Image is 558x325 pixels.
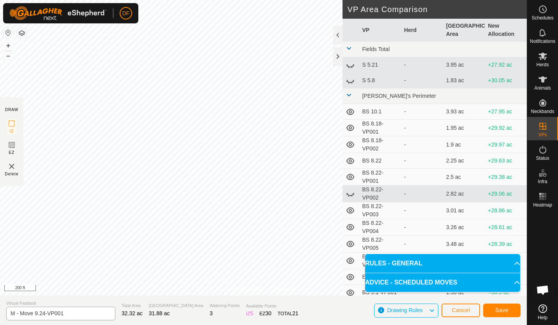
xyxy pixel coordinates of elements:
span: 21 [292,310,298,316]
div: Open chat [531,278,554,302]
span: 5 [250,310,253,316]
div: - [404,173,440,181]
td: 1.9 ac [443,136,485,153]
td: BS 8.22-VP005 [359,236,401,253]
td: +30.05 ac [485,73,527,88]
span: Neckbands [531,109,554,114]
td: 2.5 ac [443,169,485,185]
p-accordion-header: RULES - GENERAL [365,254,520,273]
img: Gallagher Logo [9,6,107,20]
span: [PERSON_NAME]'s Perimeter [362,93,436,99]
button: Reset Map [4,28,13,37]
td: 3.26 ac [443,219,485,236]
span: [GEOGRAPHIC_DATA] Area [149,302,203,309]
td: BS 9.1-VP001 [359,285,401,300]
button: + [4,41,13,50]
span: Delete [5,171,19,177]
div: - [404,240,440,248]
td: 1.95 ac [443,120,485,136]
div: - [404,207,440,215]
span: Animals [534,86,551,90]
th: New Allocation [485,19,527,42]
span: Watering Points [210,302,240,309]
button: Save [483,304,521,317]
div: TOTAL [278,309,298,318]
span: Drawing Rules [387,307,422,313]
div: EZ [260,309,272,318]
h2: VP Area Comparison [347,5,527,14]
div: - [404,76,440,85]
span: VPs [538,132,547,137]
td: BS 8.22 [359,153,401,169]
span: Total Area [122,302,143,309]
td: BS 8.22-VP006 [359,253,401,269]
span: Heatmap [533,203,552,207]
span: DF [122,9,130,18]
img: VP [7,162,16,171]
div: - [404,157,440,165]
td: S 5.21 [359,57,401,73]
span: RULES - GENERAL [365,259,422,268]
td: BS 8.22-VP003 [359,202,401,219]
span: Status [536,156,549,161]
td: 3.93 ac [443,104,485,120]
div: - [404,141,440,149]
div: - [404,223,440,231]
span: Fields Total [362,46,390,52]
div: - [404,108,440,116]
td: +29.38 ac [485,169,527,185]
span: Schedules [532,16,553,20]
td: +29.97 ac [485,136,527,153]
span: IZ [10,128,14,134]
td: BS 10.1 [359,104,401,120]
span: Infra [538,179,547,184]
td: BS 8.18-VP002 [359,136,401,153]
td: +29.92 ac [485,120,527,136]
span: ADVICE - SCHEDULED MOVES [365,278,457,287]
button: Cancel [441,304,480,317]
div: - [404,190,440,198]
span: Herds [536,62,549,67]
a: Contact Us [271,285,294,292]
span: Virtual Paddock [6,300,115,307]
td: BS 8.22-VP002 [359,185,401,202]
div: - [404,61,440,69]
td: +27.92 ac [485,57,527,73]
div: - [404,124,440,132]
td: +29.06 ac [485,185,527,202]
td: +27.95 ac [485,104,527,120]
td: 2.82 ac [443,185,485,202]
td: 3.73 ac [443,253,485,269]
td: +28.15 ac [485,253,527,269]
button: – [4,51,13,60]
span: Available Points [246,303,298,309]
th: Herd [401,19,443,42]
a: Privacy Policy [233,285,262,292]
span: EZ [9,150,15,155]
span: Cancel [452,307,470,313]
td: BS 8.22-VP004 [359,219,401,236]
td: BS 8.18-VP001 [359,120,401,136]
td: 3.95 ac [443,57,485,73]
td: +29.63 ac [485,153,527,169]
span: Notifications [530,39,555,44]
td: 3.01 ac [443,202,485,219]
td: 2.25 ac [443,153,485,169]
td: S 5.8 [359,73,401,88]
span: 3 [210,310,213,316]
div: IZ [246,309,253,318]
p-accordion-header: ADVICE - SCHEDULED MOVES [365,273,520,292]
div: DRAW [5,107,18,113]
td: BS 8.22-VP001 [359,169,401,185]
span: Save [495,307,509,313]
th: VP [359,19,401,42]
td: BS 9.1 [359,269,401,285]
td: +28.86 ac [485,202,527,219]
span: Help [538,315,547,320]
td: 3.48 ac [443,236,485,253]
th: [GEOGRAPHIC_DATA] Area [443,19,485,42]
td: +28.39 ac [485,236,527,253]
button: Map Layers [17,28,26,38]
a: Help [527,301,558,323]
td: 1.83 ac [443,73,485,88]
